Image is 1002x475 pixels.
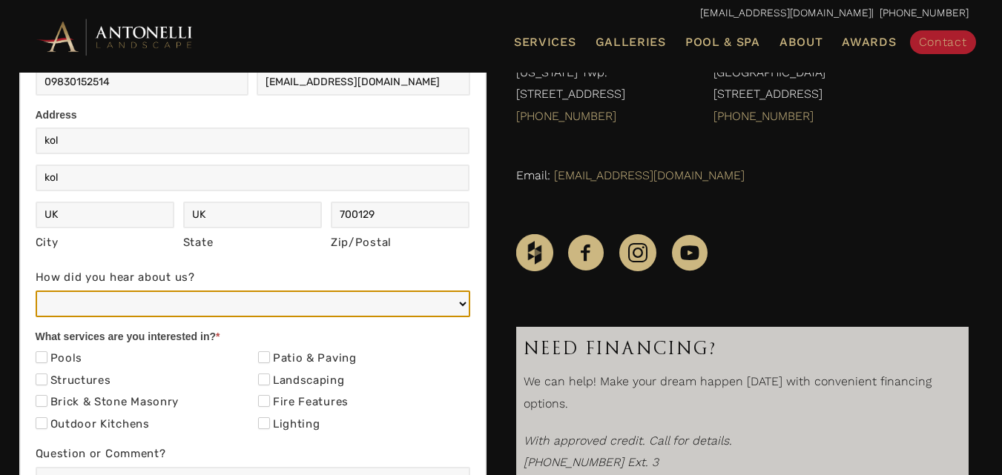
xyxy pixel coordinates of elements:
[258,417,320,432] label: Lighting
[258,395,349,410] label: Fire Features
[258,395,270,407] input: Fire Features
[516,62,685,135] p: [US_STATE] Twp. [STREET_ADDRESS]
[836,33,902,52] a: Awards
[36,395,47,407] input: Brick & Stone Masonry
[183,233,323,253] div: State
[919,35,967,49] span: Contact
[842,35,896,49] span: Awards
[34,16,197,57] img: Antonelli Horizontal Logo
[183,202,323,228] input: Michigan
[36,417,47,429] input: Outdoor Kitchens
[524,371,961,422] p: We can help! Make your dream happen [DATE] with convenient financing options.
[590,33,672,52] a: Galleries
[514,36,576,48] span: Services
[36,351,83,366] label: Pools
[779,36,823,48] span: About
[910,30,976,54] a: Contact
[774,33,829,52] a: About
[36,373,111,388] label: Structures
[36,417,150,432] label: Outdoor Kitchens
[36,233,175,253] div: City
[331,233,470,253] div: Zip/Postal
[36,444,470,467] label: Question or Comment?
[36,351,47,363] input: Pools
[258,417,270,429] input: Lighting
[524,434,732,448] i: With approved credit. Call for details.
[685,35,760,49] span: Pool & Spa
[524,334,961,363] h3: Need Financing?
[36,106,470,127] div: Address
[713,62,968,135] p: [GEOGRAPHIC_DATA] [STREET_ADDRESS]
[258,373,270,385] input: Landscaping
[524,455,659,469] em: [PHONE_NUMBER] Ext. 3
[554,168,745,182] a: [EMAIL_ADDRESS][DOMAIN_NAME]
[36,395,179,410] label: Brick & Stone Masonry
[700,7,871,19] a: [EMAIL_ADDRESS][DOMAIN_NAME]
[258,373,345,388] label: Landscaping
[36,373,47,385] input: Structures
[508,33,582,52] a: Services
[596,35,666,49] span: Galleries
[36,328,470,349] div: What services are you interested in?
[516,168,550,182] span: Email:
[36,268,470,290] label: How did you hear about us?
[713,109,814,123] a: [PHONE_NUMBER]
[34,4,969,23] p: | [PHONE_NUMBER]
[258,351,357,366] label: Patio & Paving
[516,109,616,123] a: [PHONE_NUMBER]
[516,234,553,271] img: Houzz
[679,33,766,52] a: Pool & Spa
[258,351,270,363] input: Patio & Paving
